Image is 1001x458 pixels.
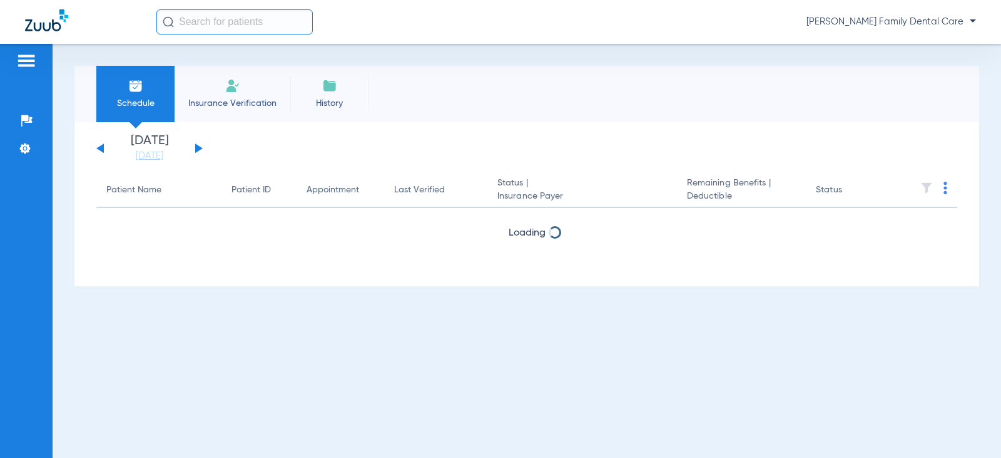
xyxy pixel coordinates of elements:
span: [PERSON_NAME] Family Dental Care [806,16,976,28]
span: Schedule [106,97,165,110]
div: Last Verified [394,184,477,197]
div: Patient Name [106,184,211,197]
div: Appointment [307,184,359,197]
img: Zuub Logo [25,9,68,31]
img: Search Icon [163,16,174,28]
span: History [300,97,359,110]
div: Last Verified [394,184,445,197]
input: Search for patients [156,9,313,34]
span: Deductible [687,190,796,203]
div: Patient ID [231,184,287,197]
img: History [322,78,337,93]
span: Insurance Verification [184,97,281,110]
a: [DATE] [112,150,187,162]
img: filter.svg [920,182,933,194]
span: Loading [509,228,546,238]
div: Patient ID [231,184,271,197]
img: group-dot-blue.svg [943,182,947,194]
div: Patient Name [106,184,161,197]
span: Insurance Payer [497,190,667,203]
li: [DATE] [112,135,187,162]
th: Remaining Benefits | [677,173,806,208]
th: Status | [487,173,677,208]
img: hamburger-icon [16,53,36,68]
th: Status [806,173,890,208]
img: Schedule [128,78,143,93]
div: Appointment [307,184,374,197]
img: Manual Insurance Verification [225,78,240,93]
